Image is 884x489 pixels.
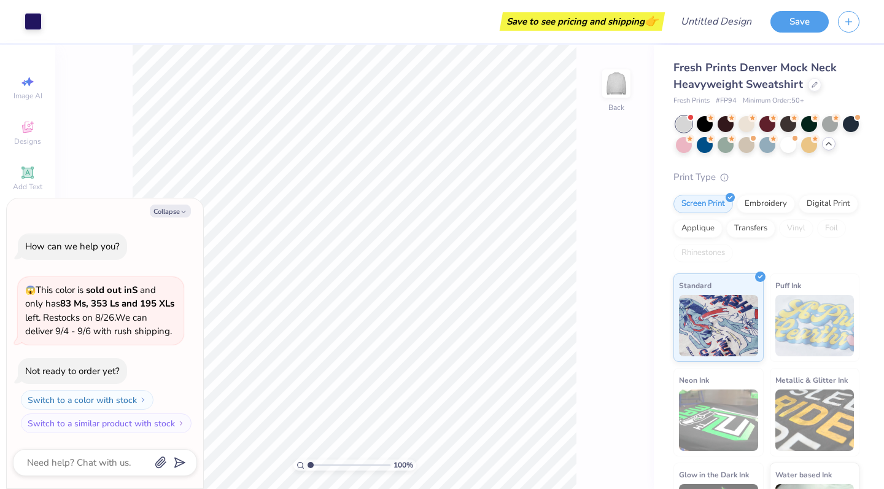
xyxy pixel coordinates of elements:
[775,295,855,356] img: Puff Ink
[671,9,761,34] input: Untitled Design
[604,71,629,96] img: Back
[775,374,848,386] span: Metallic & Glitter Ink
[679,389,758,451] img: Neon Ink
[775,389,855,451] img: Metallic & Glitter Ink
[743,96,804,106] span: Minimum Order: 50 +
[673,60,837,92] span: Fresh Prints Denver Mock Neck Heavyweight Sweatshirt
[716,96,737,106] span: # FP94
[25,240,120,252] div: How can we help you?
[726,219,775,238] div: Transfers
[673,244,733,262] div: Rhinestones
[799,195,858,213] div: Digital Print
[608,102,624,113] div: Back
[25,284,174,338] span: This color is and only has left . Restocks on 8/26. We can deliver 9/4 - 9/6 with rush shipping.
[673,195,733,213] div: Screen Print
[150,205,191,217] button: Collapse
[679,279,711,292] span: Standard
[60,297,174,310] strong: 83 Ms, 353 Ls and 195 XLs
[86,284,138,296] strong: sold out in S
[14,91,42,101] span: Image AI
[503,12,662,31] div: Save to see pricing and shipping
[394,460,413,471] span: 100 %
[177,420,185,427] img: Switch to a similar product with stock
[679,295,758,356] img: Standard
[770,11,829,33] button: Save
[779,219,813,238] div: Vinyl
[13,182,42,192] span: Add Text
[25,365,120,377] div: Not ready to order yet?
[139,396,147,404] img: Switch to a color with stock
[679,374,709,386] span: Neon Ink
[25,284,36,296] span: 😱
[673,96,710,106] span: Fresh Prints
[21,390,153,410] button: Switch to a color with stock
[14,136,41,146] span: Designs
[775,279,801,292] span: Puff Ink
[679,468,749,481] span: Glow in the Dark Ink
[775,468,832,481] span: Water based Ink
[817,219,846,238] div: Foil
[673,170,859,184] div: Print Type
[737,195,795,213] div: Embroidery
[673,219,723,238] div: Applique
[21,413,192,433] button: Switch to a similar product with stock
[645,14,658,28] span: 👉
